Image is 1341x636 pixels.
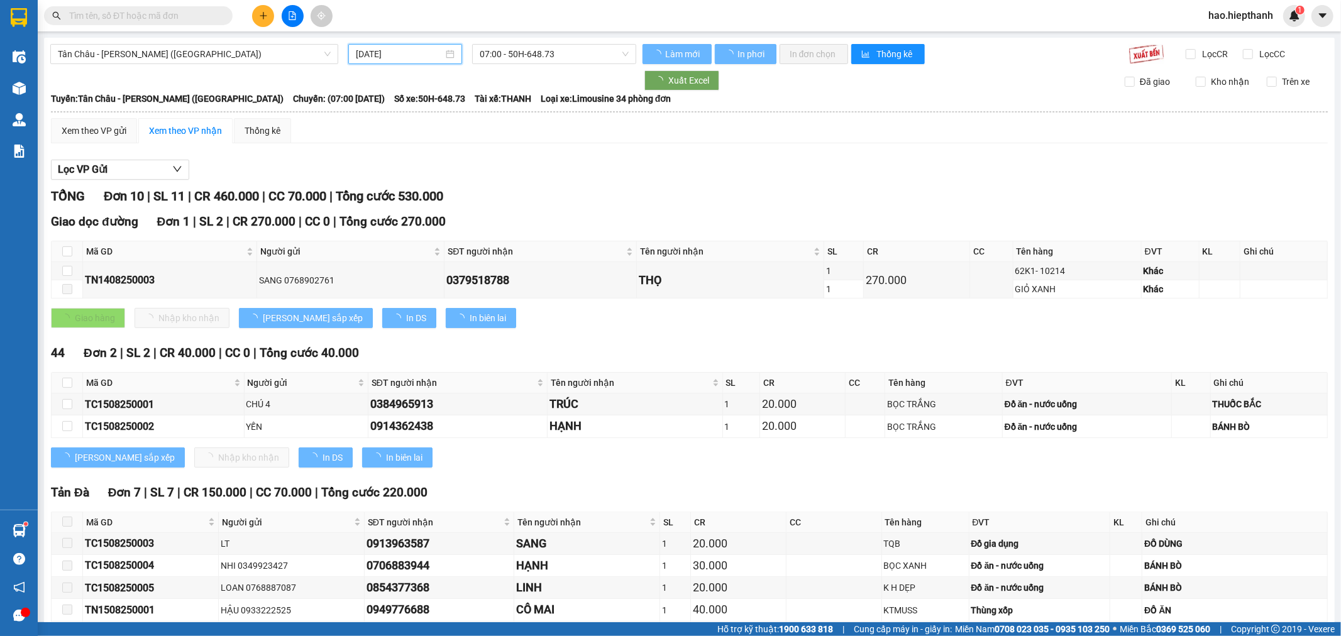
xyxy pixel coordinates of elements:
[367,579,512,596] div: 0854377368
[84,346,117,360] span: Đơn 2
[864,241,970,262] th: CR
[662,603,688,617] div: 1
[514,599,660,621] td: CÔ MAI
[1005,420,1169,434] div: Đồ ăn - nước uống
[1013,241,1142,262] th: Tên hàng
[1144,264,1197,278] div: Khác
[372,452,386,461] span: loading
[250,485,253,500] span: |
[58,162,108,177] span: Lọc VP Gửi
[779,624,833,634] strong: 1900 633 818
[51,189,85,204] span: TỔNG
[365,533,514,555] td: 0913963587
[715,44,776,64] button: In phơi
[668,74,709,87] span: Xuất Excel
[225,346,250,360] span: CC 0
[1317,10,1328,21] span: caret-down
[969,512,1111,533] th: ĐVT
[1144,537,1325,551] div: ĐỒ DÙNG
[83,533,219,555] td: TC1508250003
[1120,622,1210,636] span: Miền Bắc
[86,244,244,258] span: Mã GD
[253,346,257,360] span: |
[1255,47,1288,61] span: Lọc CC
[723,373,760,393] th: SL
[51,160,189,180] button: Lọc VP Gửi
[51,308,125,328] button: Giao hàng
[368,415,548,437] td: 0914362438
[370,417,545,435] div: 0914362438
[226,214,229,229] span: |
[786,512,882,533] th: CC
[691,512,786,533] th: CR
[1211,373,1328,393] th: Ghi chú
[882,512,969,533] th: Tên hàng
[780,44,848,64] button: In đơn chọn
[475,92,531,106] span: Tài xế: THANH
[13,50,26,63] img: warehouse-icon
[1271,625,1280,633] span: copyright
[85,272,255,288] div: TN1408250003
[299,447,353,468] button: In DS
[252,5,274,27] button: plus
[665,47,702,61] span: Làm mới
[1142,241,1200,262] th: ĐVT
[144,485,147,500] span: |
[248,376,355,390] span: Người gửi
[268,189,326,204] span: CC 70.000
[725,420,758,434] div: 1
[877,47,915,61] span: Thống kê
[1135,75,1175,89] span: Đã giao
[339,214,446,229] span: Tổng cước 270.000
[83,415,245,437] td: TC1508250002
[884,559,967,573] div: BỌC XANH
[83,262,257,299] td: TN1408250003
[13,145,26,158] img: solution-icon
[846,373,886,393] th: CC
[1110,512,1142,533] th: KL
[288,11,297,20] span: file-add
[172,164,182,174] span: down
[1144,282,1197,296] div: Khác
[660,512,691,533] th: SL
[516,579,658,596] div: LINH
[516,557,658,574] div: HẠNH
[221,559,362,573] div: NHI 0349923427
[153,346,157,360] span: |
[1144,581,1325,595] div: BÁNH BÒ
[367,557,512,574] div: 0706883944
[480,45,628,63] span: 07:00 - 50H-648.73
[551,376,709,390] span: Tên người nhận
[842,622,844,636] span: |
[249,314,263,322] span: loading
[368,515,501,529] span: SĐT người nhận
[693,601,784,618] div: 40.000
[444,262,637,299] td: 0379518788
[104,189,144,204] span: Đơn 10
[150,485,174,500] span: SL 7
[1296,6,1305,14] sup: 1
[1240,241,1328,262] th: Ghi chú
[282,5,304,27] button: file-add
[653,50,663,58] span: loading
[517,515,647,529] span: Tên người nhận
[1144,559,1325,573] div: BÁNH BÒ
[851,44,925,64] button: bar-chartThống kê
[260,346,359,360] span: Tổng cước 40.000
[126,346,150,360] span: SL 2
[1015,264,1139,278] div: 62K1- 10214
[69,9,218,23] input: Tìm tên, số ĐT hoặc mã đơn
[1156,624,1210,634] strong: 0369 525 060
[643,44,712,64] button: Làm mới
[367,601,512,618] div: 0949776688
[637,262,824,299] td: THỌ
[1142,512,1328,533] th: Ghi chú
[321,485,428,500] span: Tổng cước 220.000
[737,47,766,61] span: In phơi
[1213,420,1325,434] div: BÁNH BÒ
[1003,373,1172,393] th: ĐVT
[85,419,242,434] div: TC1508250002
[995,624,1110,634] strong: 0708 023 035 - 0935 103 250
[1015,282,1139,296] div: GIỎ XANH
[884,581,967,595] div: K H DẸP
